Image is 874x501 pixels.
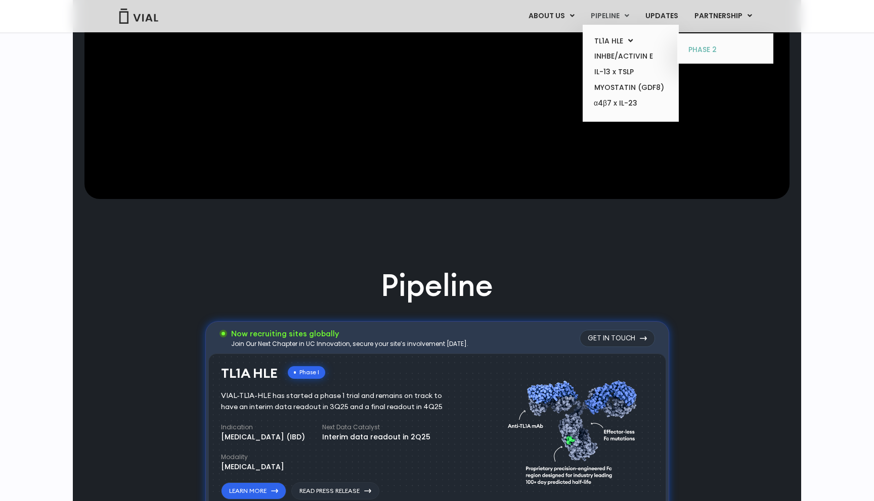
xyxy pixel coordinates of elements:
[583,8,637,25] a: PIPELINEMenu Toggle
[508,361,643,500] img: TL1A antibody diagram.
[288,366,325,379] div: Phase I
[586,33,675,49] a: TL1A HLEMenu Toggle
[586,48,675,64] a: INHBE/ACTIVIN E
[221,482,286,499] a: Learn More
[221,366,278,381] h3: TL1A HLE
[586,80,675,95] a: MYOSTATIN (GDF8)
[580,330,655,347] a: Get in touch
[221,462,284,472] div: [MEDICAL_DATA]
[221,390,457,413] div: VIAL-TL1A-HLE has started a phase 1 trial and remains on track to have an interim data readout in...
[291,482,379,499] a: Read Press Release
[118,9,159,24] img: Vial Logo
[221,432,305,442] div: [MEDICAL_DATA] (IBD)
[586,95,675,112] a: α4β7 x IL-23
[231,328,468,339] h3: Now recruiting sites globally
[586,64,675,80] a: IL-13 x TSLP
[637,8,686,25] a: UPDATES
[221,423,305,432] h4: Indication
[322,423,430,432] h4: Next Data Catalyst
[520,8,582,25] a: ABOUT USMenu Toggle
[381,265,493,306] h2: Pipeline
[231,339,468,348] div: Join Our Next Chapter in UC Innovation, secure your site’s involvement [DATE].
[322,432,430,442] div: Interim data readout in 2Q25
[681,42,769,58] a: PHASE 2
[686,8,760,25] a: PARTNERSHIPMenu Toggle
[221,453,284,462] h4: Modality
